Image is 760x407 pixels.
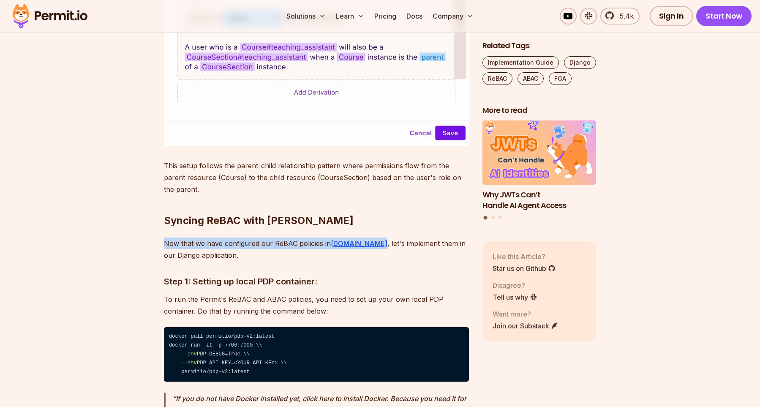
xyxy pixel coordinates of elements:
li: 1 of 3 [482,121,597,211]
a: Docs [403,8,426,25]
h2: More to read [482,105,597,116]
p: Now that we have configured our ReBAC policies in , let's implement them in our Django application. [164,238,469,261]
img: Why JWTs Can’t Handle AI Agent Access [482,121,597,185]
button: Go to slide 3 [498,216,502,220]
a: Start Now [696,6,752,26]
p: This setup follows the parent-child relationship pattern where permissions flow from the parent r... [164,160,469,195]
code: docker pull permitio/pdp-v2:latest docker run -it -p 7766:7000 \\ -- PDP_DEBUG=True \\ -- PDP_API... [164,327,469,382]
h2: Related Tags [482,41,597,51]
a: Pricing [371,8,400,25]
span: 5.4k [615,11,634,21]
p: Disagree? [493,280,537,290]
a: Star us on Github [493,263,556,273]
p: Like this Article? [493,251,556,262]
span: env [188,360,197,366]
button: Solutions [283,8,329,25]
a: Implementation Guide [482,56,559,69]
a: Sign In [650,6,693,26]
h3: Step 1: Setting up local PDP container: [164,275,469,288]
button: Go to slide 2 [491,216,495,220]
a: Django [564,56,596,69]
a: 5.4k [600,8,640,25]
a: Why JWTs Can’t Handle AI Agent AccessWhy JWTs Can’t Handle AI Agent Access [482,121,597,211]
p: To run the Permit's ReBAC and ABAC policies, you need to set up your own local PDP container. Do ... [164,293,469,317]
button: Learn [332,8,368,25]
a: Join our Substack [493,321,558,331]
h3: Why JWTs Can’t Handle AI Agent Access [482,190,597,211]
p: Want more? [493,309,558,319]
div: Posts [482,121,597,221]
span: env [188,351,197,357]
a: FGA [549,72,572,85]
a: [DOMAIN_NAME] [331,239,387,248]
img: Permit logo [8,2,91,30]
button: Company [429,8,477,25]
h2: Syncing ReBAC with [PERSON_NAME] [164,180,469,227]
button: Go to slide 1 [484,216,488,220]
a: ReBAC [482,72,512,85]
a: ABAC [518,72,544,85]
a: Tell us why [493,292,537,302]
